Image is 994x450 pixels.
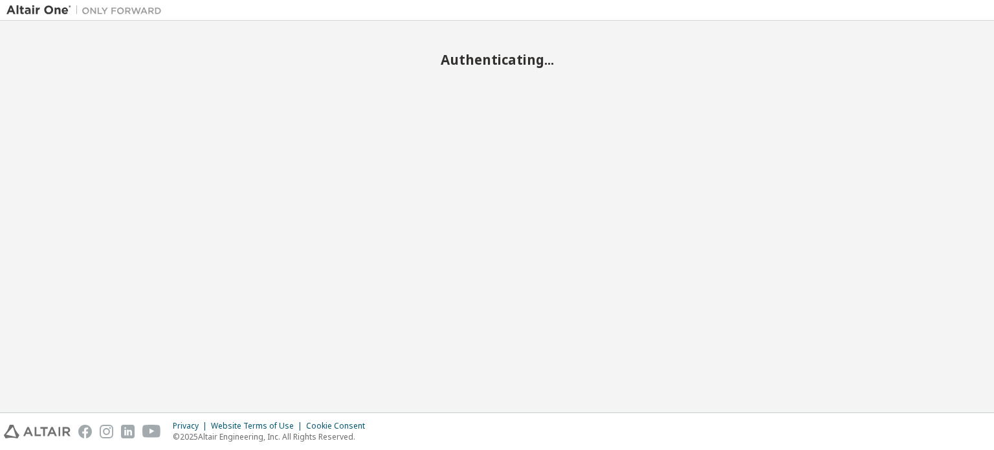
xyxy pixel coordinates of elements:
[173,431,373,442] p: © 2025 Altair Engineering, Inc. All Rights Reserved.
[173,421,211,431] div: Privacy
[4,425,71,438] img: altair_logo.svg
[211,421,306,431] div: Website Terms of Use
[142,425,161,438] img: youtube.svg
[6,51,988,68] h2: Authenticating...
[6,4,168,17] img: Altair One
[78,425,92,438] img: facebook.svg
[100,425,113,438] img: instagram.svg
[306,421,373,431] div: Cookie Consent
[121,425,135,438] img: linkedin.svg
